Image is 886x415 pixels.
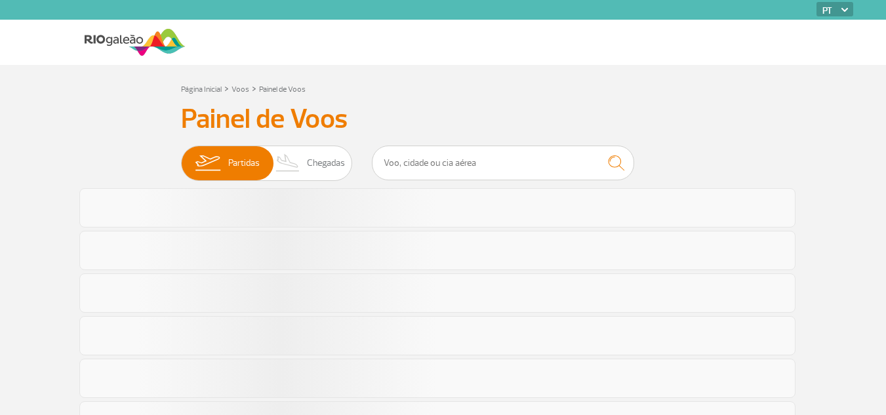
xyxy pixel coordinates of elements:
[372,146,634,180] input: Voo, cidade ou cia aérea
[269,146,308,180] img: slider-desembarque
[228,146,260,180] span: Partidas
[187,146,228,180] img: slider-embarque
[232,85,249,94] a: Voos
[181,85,222,94] a: Página Inicial
[181,103,706,136] h3: Painel de Voos
[307,146,345,180] span: Chegadas
[224,81,229,96] a: >
[259,85,306,94] a: Painel de Voos
[252,81,256,96] a: >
